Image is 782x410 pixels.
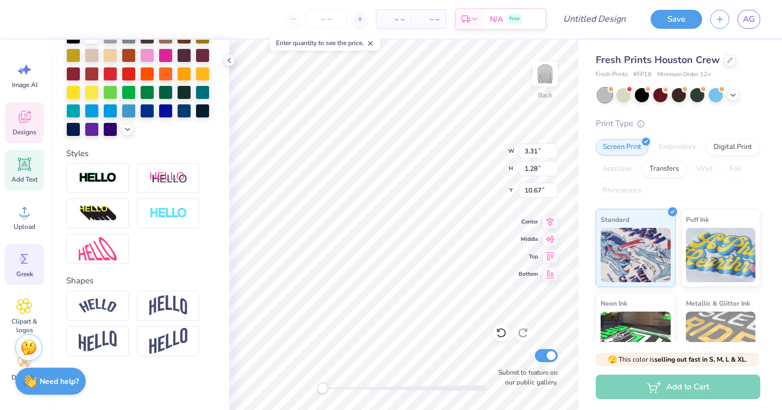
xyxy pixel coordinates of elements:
[723,161,748,177] div: Foil
[490,14,503,25] span: N/A
[554,8,634,30] input: Untitled Design
[149,295,187,316] img: Arch
[16,270,33,278] span: Greek
[654,355,746,364] strong: selling out fast in S, M, L & XL
[707,139,759,156] div: Digital Print
[79,172,117,184] img: Stroke
[519,252,538,261] span: Top
[596,139,648,156] div: Screen Print
[79,299,117,313] img: Arc
[14,222,35,231] span: Upload
[633,70,652,79] span: # FP18
[519,218,538,226] span: Center
[596,161,639,177] div: Applique
[686,297,750,309] span: Metallic & Glitter Ink
[317,383,328,394] div: Accessibility label
[596,183,648,199] div: Rhinestones
[534,63,556,85] img: Back
[601,297,627,309] span: Neon Ink
[657,70,711,79] span: Minimum Order: 12 +
[737,10,760,29] a: AG
[149,328,187,355] img: Rise
[149,207,187,220] img: Negative Space
[12,80,37,89] span: Image AI
[509,15,520,23] span: Free
[601,228,671,282] img: Standard
[79,237,117,260] img: Free Distort
[689,161,720,177] div: Vinyl
[270,35,380,51] div: Enter quantity to see the price.
[12,128,36,136] span: Designs
[493,368,558,387] label: Submit to feature on our public gallery.
[651,10,702,29] button: Save
[596,117,760,130] div: Print Type
[652,139,703,156] div: Embroidery
[66,147,89,160] label: Styles
[40,376,79,387] strong: Need help?
[519,270,538,278] span: Bottom
[596,70,628,79] span: Fresh Prints
[608,355,617,365] span: 🫣
[7,317,42,334] span: Clipart & logos
[79,205,117,222] img: 3D Illusion
[601,312,671,366] img: Neon Ink
[11,373,37,382] span: Decorate
[66,275,93,287] label: Shapes
[686,214,709,225] span: Puff Ink
[608,355,747,364] span: This color is .
[383,14,405,25] span: – –
[519,235,538,244] span: Middle
[149,171,187,185] img: Shadow
[686,228,756,282] img: Puff Ink
[305,9,348,29] input: – –
[11,175,37,184] span: Add Text
[642,161,686,177] div: Transfers
[418,14,439,25] span: – –
[743,13,755,26] span: AG
[79,331,117,352] img: Flag
[601,214,629,225] span: Standard
[596,53,720,66] span: Fresh Prints Houston Crew
[686,312,756,366] img: Metallic & Glitter Ink
[538,90,552,100] div: Back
